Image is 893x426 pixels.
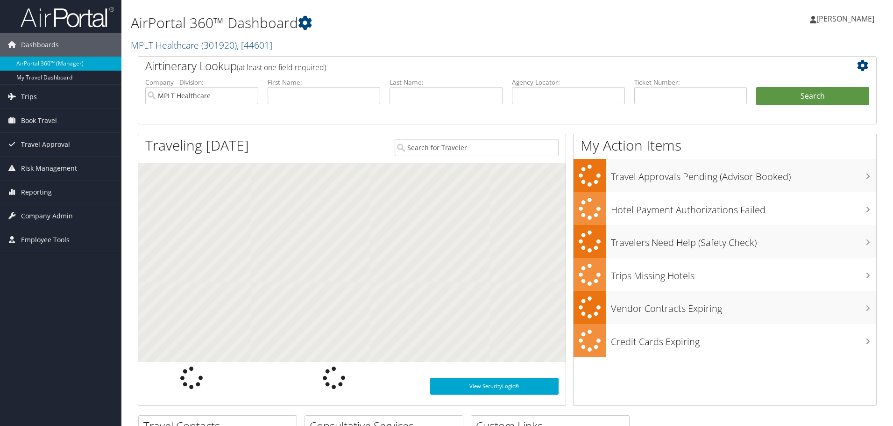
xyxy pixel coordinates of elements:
h2: Airtinerary Lookup [145,58,808,74]
h3: Credit Cards Expiring [611,331,876,348]
label: Agency Locator: [512,78,625,87]
span: Book Travel [21,109,57,132]
input: Search for Traveler [395,139,559,156]
span: [PERSON_NAME] [816,14,874,24]
a: View SecurityLogic® [430,378,559,395]
a: Credit Cards Expiring [574,324,876,357]
span: Dashboards [21,33,59,57]
a: Vendor Contracts Expiring [574,291,876,324]
h1: AirPortal 360™ Dashboard [131,13,633,33]
a: MPLT Healthcare [131,39,272,51]
span: Company Admin [21,204,73,228]
span: Trips [21,85,37,108]
label: Company - Division: [145,78,258,87]
h3: Trips Missing Hotels [611,265,876,282]
img: airportal-logo.png [21,6,114,28]
a: [PERSON_NAME] [810,5,884,33]
h3: Vendor Contracts Expiring [611,297,876,315]
h1: My Action Items [574,136,876,155]
button: Search [756,87,869,106]
label: First Name: [268,78,381,87]
span: Reporting [21,181,52,204]
a: Trips Missing Hotels [574,258,876,291]
h3: Travelers Need Help (Safety Check) [611,231,876,249]
a: Hotel Payment Authorizations Failed [574,192,876,225]
a: Travelers Need Help (Safety Check) [574,225,876,258]
span: , [ 44601 ] [237,39,272,51]
span: Risk Management [21,157,77,180]
h1: Traveling [DATE] [145,136,249,155]
a: Travel Approvals Pending (Advisor Booked) [574,159,876,192]
span: Travel Approval [21,133,70,156]
span: ( 301920 ) [201,39,237,51]
span: (at least one field required) [237,62,326,72]
span: Employee Tools [21,228,70,252]
label: Ticket Number: [634,78,747,87]
h3: Travel Approvals Pending (Advisor Booked) [611,166,876,183]
h3: Hotel Payment Authorizations Failed [611,199,876,217]
label: Last Name: [390,78,503,87]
